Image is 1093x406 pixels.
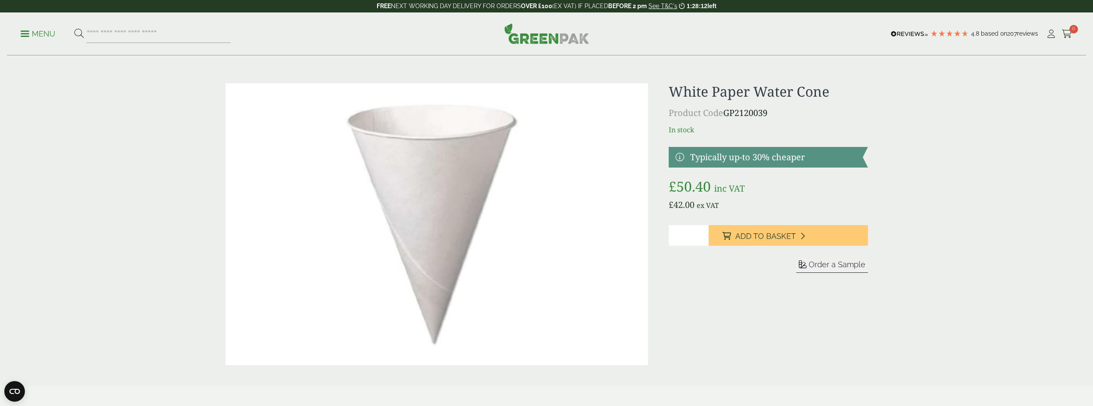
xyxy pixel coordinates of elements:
a: 0 [1062,27,1072,40]
a: See T&C's [648,3,677,9]
p: GP2120039 [669,107,868,119]
bdi: 42.00 [669,199,694,211]
button: Add to Basket [709,225,868,246]
span: ex VAT [697,201,719,210]
div: 4.79 Stars [930,30,969,37]
i: My Account [1046,30,1056,38]
p: Menu [21,29,55,39]
p: In stock [669,125,868,135]
span: left [707,3,716,9]
button: Order a Sample [796,259,868,273]
strong: BEFORE 2 pm [608,3,647,9]
img: REVIEWS.io [891,31,928,37]
span: 1:28:12 [687,3,707,9]
h1: White Paper Water Cone [669,83,868,100]
bdi: 50.40 [669,177,711,195]
strong: FREE [377,3,391,9]
strong: OVER £100 [521,3,552,9]
i: Cart [1062,30,1072,38]
span: inc VAT [714,183,745,194]
span: Add to Basket [735,232,796,241]
span: 207 [1007,30,1017,37]
img: 2120039 White Paper Water Cone 4oz [225,83,648,365]
img: GreenPak Supplies [504,23,589,44]
span: £ [669,199,673,211]
span: Based on [981,30,1007,37]
span: reviews [1017,30,1038,37]
span: 0 [1069,25,1078,34]
a: Menu [21,29,55,37]
button: Open CMP widget [4,381,25,402]
span: Product Code [669,107,723,119]
span: Order a Sample [809,260,865,269]
span: 4.8 [971,30,981,37]
span: £ [669,177,676,195]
